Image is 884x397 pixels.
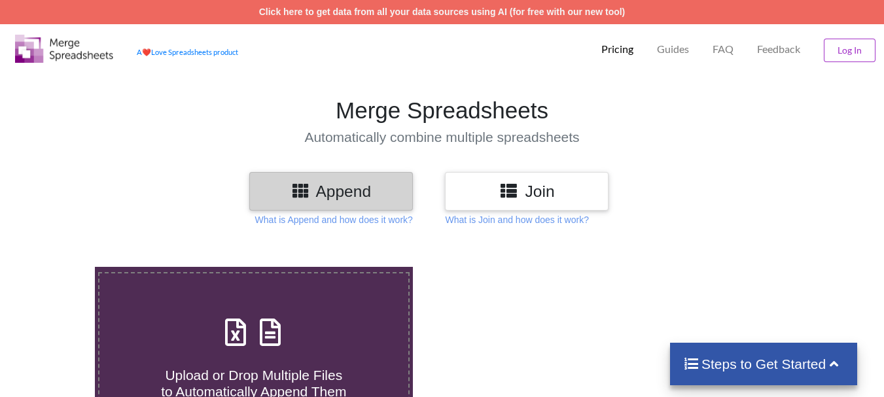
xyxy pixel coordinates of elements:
[15,35,113,63] img: Logo.png
[259,7,626,17] a: Click here to get data from all your data sources using AI (for free with our new tool)
[445,213,588,226] p: What is Join and how does it work?
[824,39,875,62] button: Log In
[455,182,599,201] h3: Join
[657,43,689,56] p: Guides
[255,213,413,226] p: What is Append and how does it work?
[137,48,238,56] a: AheartLove Spreadsheets product
[601,43,633,56] p: Pricing
[683,356,845,372] h4: Steps to Get Started
[259,182,403,201] h3: Append
[142,48,151,56] span: heart
[757,44,800,54] span: Feedback
[713,43,734,56] p: FAQ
